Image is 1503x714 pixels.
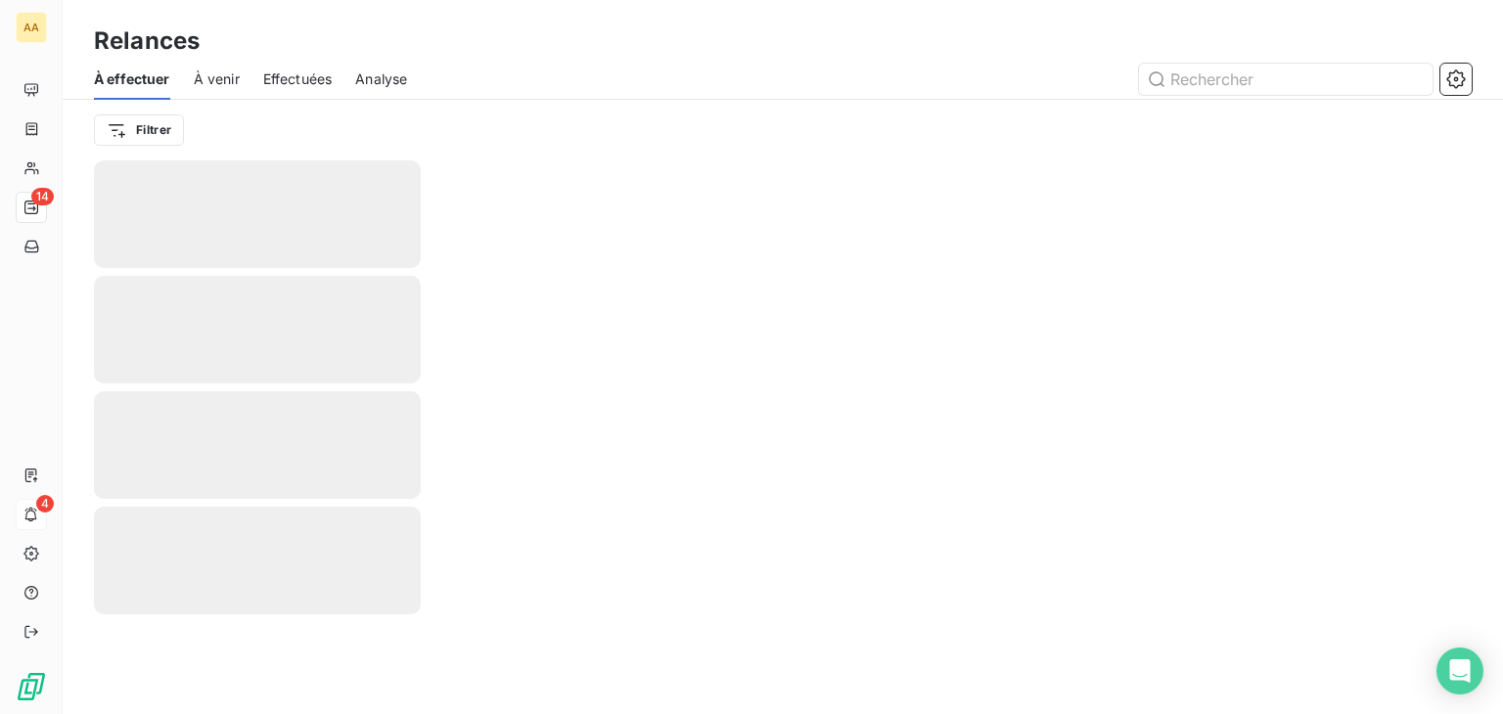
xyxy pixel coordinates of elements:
span: À effectuer [94,69,170,89]
button: Filtrer [94,114,184,146]
span: 4 [36,495,54,513]
span: 14 [31,188,54,205]
h3: Relances [94,23,200,59]
span: Analyse [355,69,407,89]
span: À venir [194,69,240,89]
span: Effectuées [263,69,333,89]
img: Logo LeanPay [16,671,47,702]
div: AA [16,12,47,43]
div: Open Intercom Messenger [1436,647,1483,694]
input: Rechercher [1139,64,1433,95]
